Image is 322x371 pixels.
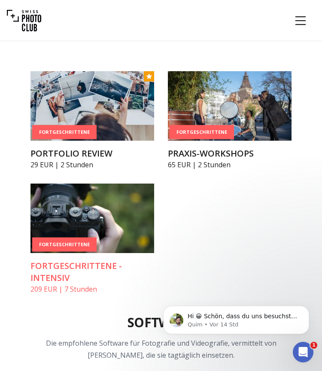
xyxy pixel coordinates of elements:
a: PORTFOLIO REVIEWFortgeschrittenePORTFOLIO REVIEW29 EUR | 2 Stunden [30,71,154,170]
iframe: Intercom notifications Nachricht [150,288,322,348]
button: Menu [286,6,315,35]
div: Fortgeschrittene [32,238,97,252]
a: FORTGESCHRITTENE - INTENSIVFortgeschritteneFORTGESCHRITTENE - INTENSIV209 EUR | 7 Stunden [30,184,154,294]
iframe: Intercom live chat [293,342,313,362]
h2: Software [128,315,194,330]
h3: FORTGESCHRITTENE - INTENSIV [30,260,154,284]
p: 65 EUR | 2 Stunden [168,160,292,170]
img: PORTFOLIO REVIEW [30,71,154,141]
div: Fortgeschrittene [170,125,234,139]
h3: PORTFOLIO REVIEW [30,148,154,160]
span: 1 [310,342,317,349]
img: Swiss photo club [7,3,41,38]
p: 209 EUR | 7 Stunden [30,284,154,294]
img: FORTGESCHRITTENE - INTENSIV [30,184,154,253]
a: PRAXIS-WORKSHOPSFortgeschrittenePRAXIS-WORKSHOPS65 EUR | 2 Stunden [168,71,292,170]
h3: PRAXIS-WORKSHOPS [168,148,292,160]
div: Fortgeschrittene [32,125,97,139]
span: Die empfohlene Software für Fotografie und Videografie, vermittelt von [PERSON_NAME], die sie tag... [46,338,276,360]
img: PRAXIS-WORKSHOPS [168,71,292,141]
p: 29 EUR | 2 Stunden [30,160,154,170]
